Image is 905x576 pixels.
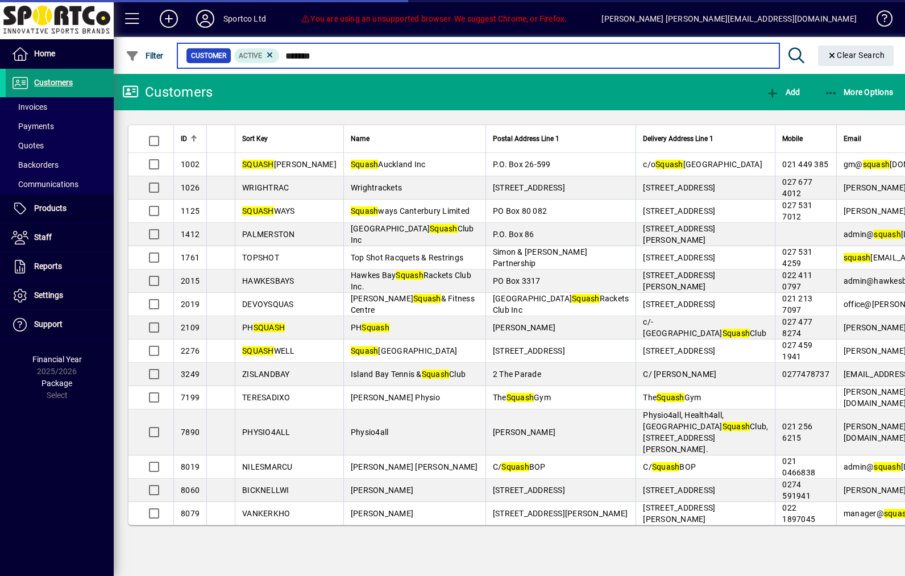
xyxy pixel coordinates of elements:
span: Reports [34,262,62,271]
span: Email [844,132,861,145]
span: 021 256 6215 [782,422,812,442]
span: The Gym [493,393,551,402]
em: Squash [723,329,750,338]
span: WRIGHTRAC [242,183,289,192]
em: SQUASH [242,206,274,216]
button: Add [151,9,187,29]
span: 0274 591941 [782,480,811,500]
span: 8060 [181,486,200,495]
span: 2019 [181,300,200,309]
span: Add [766,88,800,97]
span: Physio4all, Health4all, [GEOGRAPHIC_DATA] Club, [STREET_ADDRESS][PERSON_NAME]. [643,411,768,454]
span: Physio4all [351,428,389,437]
span: C/ [PERSON_NAME] [643,370,716,379]
span: Communications [11,180,78,189]
span: PO Box 3317 [493,276,541,285]
span: [PERSON_NAME] [PERSON_NAME] [351,462,478,471]
span: [STREET_ADDRESS] [643,486,715,495]
span: [PERSON_NAME] [493,428,555,437]
span: [STREET_ADDRESS][PERSON_NAME] [643,503,715,524]
div: Mobile [782,132,829,145]
span: P.O. Box 86 [493,230,534,239]
em: Squash [723,422,750,431]
span: c/- [GEOGRAPHIC_DATA] Club [643,317,766,338]
span: ways Canterbury Limited [351,206,470,216]
span: Top Shot Racquets & Restrings [351,253,463,262]
span: [STREET_ADDRESS] [493,183,565,192]
span: Payments [11,122,54,131]
span: Customers [34,78,73,87]
span: [PERSON_NAME] [351,486,413,495]
span: ID [181,132,187,145]
span: 022 411 0797 [782,271,812,291]
span: BICKNELLWI [242,486,289,495]
span: Financial Year [32,355,82,364]
span: Home [34,49,55,58]
a: Invoices [6,97,114,117]
span: 021 213 7097 [782,294,812,314]
em: squash [874,230,901,239]
a: Communications [6,175,114,194]
span: Support [34,320,63,329]
span: 021 449 385 [782,160,828,169]
span: Mobile [782,132,803,145]
em: SQUASH [242,160,274,169]
span: 027 477 8274 [782,317,812,338]
em: SQUASH [242,346,274,355]
span: More Options [824,88,894,97]
span: 1412 [181,230,200,239]
span: Postal Address Line 1 [493,132,559,145]
span: [PERSON_NAME] [242,160,337,169]
em: Squash [572,294,600,303]
span: [GEOGRAPHIC_DATA] Club Inc [351,224,474,245]
span: Delivery Address Line 1 [643,132,713,145]
em: SQUASH [254,323,285,332]
span: PH [242,323,285,332]
span: PALMERSTON [242,230,295,239]
span: 1002 [181,160,200,169]
a: Knowledge Base [868,2,891,39]
div: Name [351,132,479,145]
span: Clear Search [827,51,885,60]
span: Invoices [11,102,47,111]
span: P.O. Box 26-599 [493,160,551,169]
span: HAWKESBAYS [242,276,294,285]
button: More Options [821,82,896,102]
mat-chip: Activation Status: Active [234,48,280,63]
span: Simon & [PERSON_NAME] Partnership [493,247,587,268]
em: Squash [652,462,680,471]
span: [STREET_ADDRESS] [643,206,715,216]
em: Squash [362,323,389,332]
button: Filter [123,45,167,66]
span: Products [34,204,67,213]
span: 7199 [181,393,200,402]
span: PO Box 80 082 [493,206,547,216]
span: 3249 [181,370,200,379]
a: Products [6,194,114,223]
span: Backorders [11,160,59,169]
em: Squash [430,224,458,233]
span: C/ BOP [493,462,546,471]
span: You are using an unsupported browser. We suggest Chrome, or Firefox. [301,14,567,23]
span: [STREET_ADDRESS][PERSON_NAME] [643,224,715,245]
span: PHYSIO4ALL [242,428,290,437]
span: PH [351,323,389,332]
span: 2 The Parade [493,370,541,379]
span: Quotes [11,141,44,150]
em: Squash [351,160,379,169]
em: Squash [507,393,534,402]
span: Staff [34,233,52,242]
span: TOPSHOT [242,253,279,262]
span: [PERSON_NAME] [493,323,555,332]
div: ID [181,132,200,145]
span: 8019 [181,462,200,471]
span: 021 0466838 [782,457,815,477]
em: squash [874,462,901,471]
em: Squash [396,271,424,280]
span: 0277478737 [782,370,829,379]
em: Squash [657,393,684,402]
span: c/o [GEOGRAPHIC_DATA] [643,160,762,169]
em: Squash [413,294,441,303]
span: [PERSON_NAME] [351,509,413,518]
span: Filter [126,51,164,60]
